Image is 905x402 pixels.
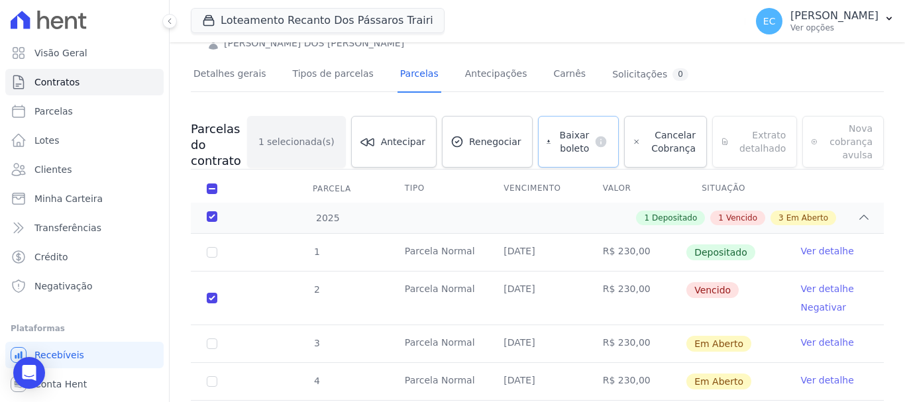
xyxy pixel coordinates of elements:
[488,175,586,203] th: Vencimento
[5,273,164,299] a: Negativação
[351,116,437,168] a: Antecipar
[34,46,87,60] span: Visão Geral
[686,175,784,203] th: Situação
[267,135,335,148] span: selecionada(s)
[34,163,72,176] span: Clientes
[5,98,164,125] a: Parcelas
[191,58,269,93] a: Detalhes gerais
[5,371,164,397] a: Conta Hent
[551,58,588,93] a: Carnês
[34,279,93,293] span: Negativação
[207,293,217,303] input: default
[801,374,854,387] a: Ver detalhe
[34,377,87,391] span: Conta Hent
[686,282,739,298] span: Vencido
[11,321,158,336] div: Plataformas
[258,135,264,148] span: 1
[34,105,73,118] span: Parcelas
[790,23,878,33] p: Ver opções
[34,134,60,147] span: Lotes
[556,128,589,155] span: Baixar boleto
[5,40,164,66] a: Visão Geral
[5,156,164,183] a: Clientes
[488,234,586,271] td: [DATE]
[5,215,164,241] a: Transferências
[612,68,688,81] div: Solicitações
[801,302,847,313] a: Negativar
[646,128,696,155] span: Cancelar Cobrança
[290,58,376,93] a: Tipos de parcelas
[763,17,776,26] span: EC
[462,58,530,93] a: Antecipações
[381,135,425,148] span: Antecipar
[207,338,217,349] input: default
[726,212,757,224] span: Vencido
[488,325,586,362] td: [DATE]
[398,58,441,93] a: Parcelas
[718,212,723,224] span: 1
[745,3,905,40] button: EC [PERSON_NAME] Ver opções
[5,342,164,368] a: Recebíveis
[34,192,103,205] span: Minha Carteira
[191,8,445,33] button: Loteamento Recanto Dos Pássaros Trairi
[786,212,828,224] span: Em Aberto
[686,244,755,260] span: Depositado
[538,116,619,168] a: Baixar boleto
[5,185,164,212] a: Minha Carteira
[389,325,488,362] td: Parcela Normal
[224,36,404,50] a: [PERSON_NAME] DOS [PERSON_NAME]
[5,244,164,270] a: Crédito
[686,336,751,352] span: Em Aberto
[313,246,320,257] span: 1
[587,234,686,271] td: R$ 230,00
[389,272,488,325] td: Parcela Normal
[488,272,586,325] td: [DATE]
[801,336,854,349] a: Ver detalhe
[34,250,68,264] span: Crédito
[587,175,686,203] th: Valor
[686,374,751,389] span: Em Aberto
[207,247,217,258] input: Só é possível selecionar pagamentos em aberto
[389,234,488,271] td: Parcela Normal
[442,116,533,168] a: Renegociar
[778,212,784,224] span: 3
[801,282,854,295] a: Ver detalhe
[191,121,247,169] h3: Parcelas do contrato
[13,357,45,389] div: Open Intercom Messenger
[313,376,320,386] span: 4
[587,272,686,325] td: R$ 230,00
[34,221,101,234] span: Transferências
[389,175,488,203] th: Tipo
[652,212,697,224] span: Depositado
[5,69,164,95] a: Contratos
[313,338,320,348] span: 3
[801,244,854,258] a: Ver detalhe
[5,127,164,154] a: Lotes
[34,348,84,362] span: Recebíveis
[297,176,367,202] div: Parcela
[469,135,521,148] span: Renegociar
[34,75,80,89] span: Contratos
[587,325,686,362] td: R$ 230,00
[587,363,686,400] td: R$ 230,00
[624,116,707,168] a: Cancelar Cobrança
[488,363,586,400] td: [DATE]
[610,58,691,93] a: Solicitações0
[313,284,320,295] span: 2
[672,68,688,81] div: 0
[389,363,488,400] td: Parcela Normal
[644,212,649,224] span: 1
[790,9,878,23] p: [PERSON_NAME]
[207,376,217,387] input: default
